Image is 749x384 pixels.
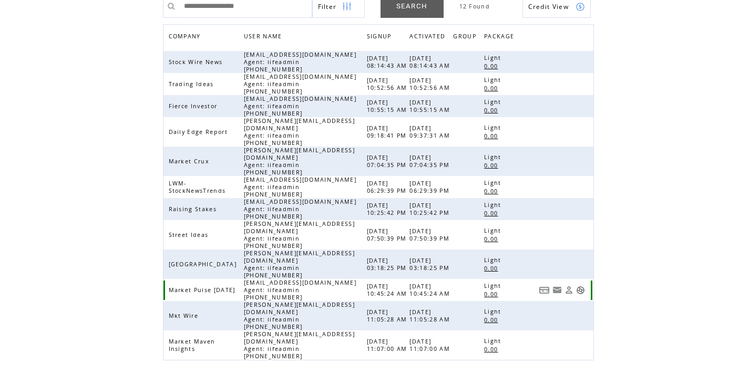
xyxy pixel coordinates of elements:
[484,161,503,170] a: 0.00
[244,95,356,117] span: [EMAIL_ADDRESS][DOMAIN_NAME] Agent: lifeadmin [PHONE_NUMBER]
[367,77,410,91] span: [DATE] 10:52:56 AM
[484,84,503,92] a: 0.00
[244,51,356,73] span: [EMAIL_ADDRESS][DOMAIN_NAME] Agent: lifeadmin [PHONE_NUMBER]
[528,286,537,295] a: View Usage
[169,80,217,88] span: Trading Ideas
[244,220,355,250] span: [PERSON_NAME][EMAIL_ADDRESS][DOMAIN_NAME] Agent: lifeadmin [PHONE_NUMBER]
[484,346,500,353] span: 0.00
[244,33,285,39] a: USER NAME
[484,98,504,106] span: Light
[484,186,503,195] a: 0.00
[409,338,453,352] span: [DATE] 11:07:00 AM
[169,30,203,45] span: COMPANY
[169,33,203,39] a: COMPANY
[484,124,504,131] span: Light
[244,117,355,147] span: [PERSON_NAME][EMAIL_ADDRESS][DOMAIN_NAME] Agent: lifeadmin [PHONE_NUMBER]
[169,58,225,66] span: Stock Wire News
[484,188,500,195] span: 0.00
[367,180,409,194] span: [DATE] 06:29:39 PM
[409,154,452,169] span: [DATE] 07:04:35 PM
[484,235,500,243] span: 0.00
[484,308,504,315] span: Light
[169,158,212,165] span: Market Crux
[409,55,453,69] span: [DATE] 08:14:43 AM
[367,308,410,323] span: [DATE] 11:05:28 AM
[484,256,504,264] span: Light
[409,77,453,91] span: [DATE] 10:52:56 AM
[484,337,504,345] span: Light
[367,99,410,113] span: [DATE] 10:55:15 AM
[244,250,355,279] span: [PERSON_NAME][EMAIL_ADDRESS][DOMAIN_NAME] Agent: lifeadmin [PHONE_NUMBER]
[459,3,490,10] span: 12 Found
[484,201,504,209] span: Light
[169,180,229,194] span: LWM-StockNewsTrends
[528,2,569,11] span: Show Credits View
[244,279,356,301] span: [EMAIL_ADDRESS][DOMAIN_NAME] Agent: lifeadmin [PHONE_NUMBER]
[169,338,216,352] span: Market Maven Insights
[244,73,356,95] span: [EMAIL_ADDRESS][DOMAIN_NAME] Agent: lifeadmin [PHONE_NUMBER]
[484,265,500,272] span: 0.00
[576,286,585,295] a: Support
[367,283,410,297] span: [DATE] 10:45:24 AM
[453,30,479,45] span: GROUP
[484,315,503,324] a: 0.00
[409,227,452,242] span: [DATE] 07:50:39 PM
[409,99,453,113] span: [DATE] 10:55:15 AM
[169,102,220,110] span: Fierce Investor
[539,286,550,295] a: View Bills
[367,124,409,139] span: [DATE] 09:18:41 PM
[484,61,503,70] a: 0.00
[552,285,562,295] a: Resend welcome email to this user
[367,55,410,69] span: [DATE] 08:14:43 AM
[484,289,503,298] a: 0.00
[484,107,500,114] span: 0.00
[244,176,356,198] span: [EMAIL_ADDRESS][DOMAIN_NAME] Agent: lifeadmin [PHONE_NUMBER]
[367,30,394,45] span: SIGNUP
[409,202,452,216] span: [DATE] 10:25:42 PM
[484,76,504,84] span: Light
[484,316,500,324] span: 0.00
[367,257,409,272] span: [DATE] 03:18:25 PM
[409,308,453,323] span: [DATE] 11:05:28 AM
[244,147,355,176] span: [PERSON_NAME][EMAIL_ADDRESS][DOMAIN_NAME] Agent: lifeadmin [PHONE_NUMBER]
[169,286,238,294] span: Market Pulse [DATE]
[169,128,231,136] span: Daily Edge Report
[169,261,240,268] span: [GEOGRAPHIC_DATA]
[244,301,355,330] span: [PERSON_NAME][EMAIL_ADDRESS][DOMAIN_NAME] Agent: lifeadmin [PHONE_NUMBER]
[484,54,504,61] span: Light
[367,227,409,242] span: [DATE] 07:50:39 PM
[409,30,448,45] span: ACTIVATED
[484,131,503,140] a: 0.00
[484,132,500,140] span: 0.00
[367,338,410,352] span: [DATE] 11:07:00 AM
[484,234,503,243] a: 0.00
[367,202,409,216] span: [DATE] 10:25:42 PM
[484,179,504,186] span: Light
[244,330,355,360] span: [PERSON_NAME][EMAIL_ADDRESS][DOMAIN_NAME] Agent: lifeadmin [PHONE_NUMBER]
[484,210,500,217] span: 0.00
[453,30,481,45] a: GROUP
[367,33,394,39] a: SIGNUP
[484,63,500,70] span: 0.00
[484,290,500,298] span: 0.00
[409,180,452,194] span: [DATE] 06:29:39 PM
[484,227,504,234] span: Light
[318,2,337,11] span: Show filters
[169,231,211,238] span: Street Ideas
[484,282,504,289] span: Light
[484,30,519,45] a: PACKAGE
[409,257,452,272] span: [DATE] 03:18:25 PM
[244,198,356,220] span: [EMAIL_ADDRESS][DOMAIN_NAME] Agent: lifeadmin [PHONE_NUMBER]
[484,209,503,217] a: 0.00
[484,85,500,92] span: 0.00
[484,345,503,354] a: 0.00
[484,106,503,115] a: 0.00
[169,205,220,213] span: Raising Stakes
[244,30,285,45] span: USER NAME
[409,30,450,45] a: ACTIVATED
[409,283,453,297] span: [DATE] 10:45:24 AM
[169,312,201,319] span: Mkt Wire
[367,154,409,169] span: [DATE] 07:04:35 PM
[484,153,504,161] span: Light
[576,2,585,12] img: credits.png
